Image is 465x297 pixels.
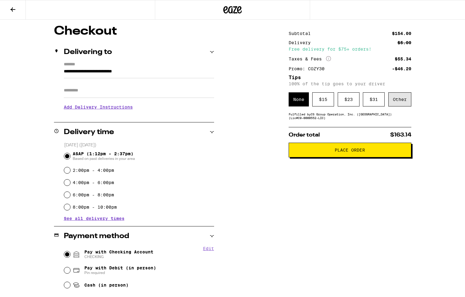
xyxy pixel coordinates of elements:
div: Promo: COZY30 [289,67,329,71]
div: $ 23 [338,92,359,106]
div: $ 31 [363,92,385,106]
span: Place Order [335,148,365,152]
label: 8:00pm - 10:00pm [73,205,117,210]
div: None [289,92,309,106]
p: We'll contact you at [PHONE_NUMBER] when we arrive [64,114,214,119]
div: -$46.20 [392,67,411,71]
span: Order total [289,132,320,138]
div: Subtotal [289,31,315,36]
h2: Delivering to [64,48,112,56]
span: CHECKING [84,254,153,259]
label: 6:00pm - 8:00pm [73,192,114,197]
span: Pay with Debit (in person) [84,265,156,270]
div: Delivery [289,40,315,45]
div: $5.00 [398,40,411,45]
button: Edit [203,246,214,251]
span: Hi. Need any help? [4,4,44,9]
div: Fulfilled by CS Group Operation, Inc. ([GEOGRAPHIC_DATA]) (Lic# C9-0000552-LIC ) [289,112,411,120]
button: See all delivery times [64,216,125,221]
span: $163.14 [390,132,411,138]
h5: Tips [289,75,411,80]
h3: Add Delivery Instructions [64,100,214,114]
div: Free delivery for $75+ orders! [289,47,411,51]
span: ASAP (1:12pm - 2:37pm) [73,151,135,161]
span: Pay with Checking Account [84,249,153,259]
span: Based on past deliveries in your area [73,156,135,161]
span: Pin required [84,270,156,275]
span: Cash (in person) [84,283,129,287]
div: Other [388,92,411,106]
h1: Checkout [54,25,214,37]
p: 100% of the tip goes to your driver [289,81,411,86]
label: 4:00pm - 6:00pm [73,180,114,185]
div: $154.00 [392,31,411,36]
label: 2:00pm - 4:00pm [73,168,114,173]
h2: Delivery time [64,129,114,136]
div: $55.34 [395,57,411,61]
h2: Payment method [64,233,129,240]
div: Taxes & Fees [289,56,331,62]
button: Place Order [289,143,411,157]
div: $ 15 [312,92,334,106]
p: [DATE] ([DATE]) [64,142,214,148]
